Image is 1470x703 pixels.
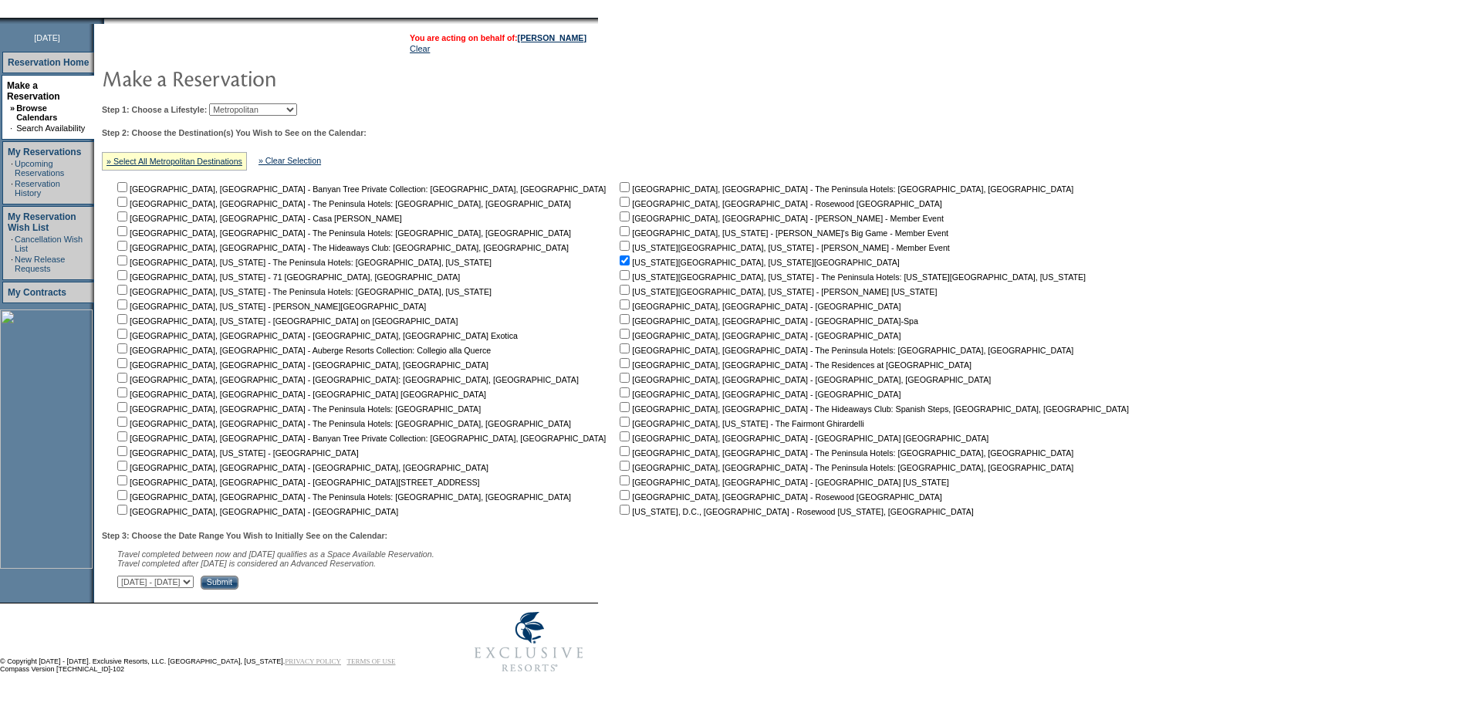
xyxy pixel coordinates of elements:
[102,531,387,540] b: Step 3: Choose the Date Range You Wish to Initially See on the Calendar:
[347,657,396,665] a: TERMS OF USE
[7,80,60,102] a: Make a Reservation
[617,287,937,296] nobr: [US_STATE][GEOGRAPHIC_DATA], [US_STATE] - [PERSON_NAME] [US_STATE]
[114,507,398,516] nobr: [GEOGRAPHIC_DATA], [GEOGRAPHIC_DATA] - [GEOGRAPHIC_DATA]
[617,199,941,208] nobr: [GEOGRAPHIC_DATA], [GEOGRAPHIC_DATA] - Rosewood [GEOGRAPHIC_DATA]
[617,360,972,370] nobr: [GEOGRAPHIC_DATA], [GEOGRAPHIC_DATA] - The Residences at [GEOGRAPHIC_DATA]
[114,331,518,340] nobr: [GEOGRAPHIC_DATA], [GEOGRAPHIC_DATA] - [GEOGRAPHIC_DATA], [GEOGRAPHIC_DATA] Exotica
[34,33,60,42] span: [DATE]
[8,147,81,157] a: My Reservations
[617,184,1073,194] nobr: [GEOGRAPHIC_DATA], [GEOGRAPHIC_DATA] - The Peninsula Hotels: [GEOGRAPHIC_DATA], [GEOGRAPHIC_DATA]
[15,179,60,198] a: Reservation History
[617,346,1073,355] nobr: [GEOGRAPHIC_DATA], [GEOGRAPHIC_DATA] - The Peninsula Hotels: [GEOGRAPHIC_DATA], [GEOGRAPHIC_DATA]
[102,105,207,114] b: Step 1: Choose a Lifestyle:
[11,159,13,177] td: ·
[15,235,83,253] a: Cancellation Wish List
[114,316,458,326] nobr: [GEOGRAPHIC_DATA], [US_STATE] - [GEOGRAPHIC_DATA] on [GEOGRAPHIC_DATA]
[114,419,571,428] nobr: [GEOGRAPHIC_DATA], [GEOGRAPHIC_DATA] - The Peninsula Hotels: [GEOGRAPHIC_DATA], [GEOGRAPHIC_DATA]
[114,258,492,267] nobr: [GEOGRAPHIC_DATA], [US_STATE] - The Peninsula Hotels: [GEOGRAPHIC_DATA], [US_STATE]
[410,44,430,53] a: Clear
[114,404,481,414] nobr: [GEOGRAPHIC_DATA], [GEOGRAPHIC_DATA] - The Peninsula Hotels: [GEOGRAPHIC_DATA]
[460,603,598,681] img: Exclusive Resorts
[617,302,901,311] nobr: [GEOGRAPHIC_DATA], [GEOGRAPHIC_DATA] - [GEOGRAPHIC_DATA]
[617,419,863,428] nobr: [GEOGRAPHIC_DATA], [US_STATE] - The Fairmont Ghirardelli
[102,63,411,93] img: pgTtlMakeReservation.gif
[410,33,586,42] span: You are acting on behalf of:
[617,390,901,399] nobr: [GEOGRAPHIC_DATA], [GEOGRAPHIC_DATA] - [GEOGRAPHIC_DATA]
[114,199,571,208] nobr: [GEOGRAPHIC_DATA], [GEOGRAPHIC_DATA] - The Peninsula Hotels: [GEOGRAPHIC_DATA], [GEOGRAPHIC_DATA]
[15,255,65,273] a: New Release Requests
[102,128,367,137] b: Step 2: Choose the Destination(s) You Wish to See on the Calendar:
[114,390,486,399] nobr: [GEOGRAPHIC_DATA], [GEOGRAPHIC_DATA] - [GEOGRAPHIC_DATA] [GEOGRAPHIC_DATA]
[617,463,1073,472] nobr: [GEOGRAPHIC_DATA], [GEOGRAPHIC_DATA] - The Peninsula Hotels: [GEOGRAPHIC_DATA], [GEOGRAPHIC_DATA]
[114,463,488,472] nobr: [GEOGRAPHIC_DATA], [GEOGRAPHIC_DATA] - [GEOGRAPHIC_DATA], [GEOGRAPHIC_DATA]
[114,346,491,355] nobr: [GEOGRAPHIC_DATA], [GEOGRAPHIC_DATA] - Auberge Resorts Collection: Collegio alla Querce
[99,18,104,24] img: promoShadowLeftCorner.gif
[16,123,85,133] a: Search Availability
[201,576,238,590] input: Submit
[114,302,426,311] nobr: [GEOGRAPHIC_DATA], [US_STATE] - [PERSON_NAME][GEOGRAPHIC_DATA]
[11,255,13,273] td: ·
[617,478,949,487] nobr: [GEOGRAPHIC_DATA], [GEOGRAPHIC_DATA] - [GEOGRAPHIC_DATA] [US_STATE]
[617,492,941,502] nobr: [GEOGRAPHIC_DATA], [GEOGRAPHIC_DATA] - Rosewood [GEOGRAPHIC_DATA]
[114,243,569,252] nobr: [GEOGRAPHIC_DATA], [GEOGRAPHIC_DATA] - The Hideaways Club: [GEOGRAPHIC_DATA], [GEOGRAPHIC_DATA]
[117,559,376,568] nobr: Travel completed after [DATE] is considered an Advanced Reservation.
[114,492,571,502] nobr: [GEOGRAPHIC_DATA], [GEOGRAPHIC_DATA] - The Peninsula Hotels: [GEOGRAPHIC_DATA], [GEOGRAPHIC_DATA]
[11,179,13,198] td: ·
[11,235,13,253] td: ·
[617,272,1086,282] nobr: [US_STATE][GEOGRAPHIC_DATA], [US_STATE] - The Peninsula Hotels: [US_STATE][GEOGRAPHIC_DATA], [US_...
[10,103,15,113] b: »
[114,448,359,458] nobr: [GEOGRAPHIC_DATA], [US_STATE] - [GEOGRAPHIC_DATA]
[518,33,586,42] a: [PERSON_NAME]
[16,103,57,122] a: Browse Calendars
[114,375,579,384] nobr: [GEOGRAPHIC_DATA], [GEOGRAPHIC_DATA] - [GEOGRAPHIC_DATA]: [GEOGRAPHIC_DATA], [GEOGRAPHIC_DATA]
[114,287,492,296] nobr: [GEOGRAPHIC_DATA], [US_STATE] - The Peninsula Hotels: [GEOGRAPHIC_DATA], [US_STATE]
[617,316,918,326] nobr: [GEOGRAPHIC_DATA], [GEOGRAPHIC_DATA] - [GEOGRAPHIC_DATA]-Spa
[617,434,988,443] nobr: [GEOGRAPHIC_DATA], [GEOGRAPHIC_DATA] - [GEOGRAPHIC_DATA] [GEOGRAPHIC_DATA]
[114,214,402,223] nobr: [GEOGRAPHIC_DATA], [GEOGRAPHIC_DATA] - Casa [PERSON_NAME]
[106,157,242,166] a: » Select All Metropolitan Destinations
[114,184,606,194] nobr: [GEOGRAPHIC_DATA], [GEOGRAPHIC_DATA] - Banyan Tree Private Collection: [GEOGRAPHIC_DATA], [GEOGRA...
[617,331,901,340] nobr: [GEOGRAPHIC_DATA], [GEOGRAPHIC_DATA] - [GEOGRAPHIC_DATA]
[8,287,66,298] a: My Contracts
[15,159,64,177] a: Upcoming Reservations
[617,375,991,384] nobr: [GEOGRAPHIC_DATA], [GEOGRAPHIC_DATA] - [GEOGRAPHIC_DATA], [GEOGRAPHIC_DATA]
[617,258,900,267] nobr: [US_STATE][GEOGRAPHIC_DATA], [US_STATE][GEOGRAPHIC_DATA]
[117,549,434,559] span: Travel completed between now and [DATE] qualifies as a Space Available Reservation.
[114,478,480,487] nobr: [GEOGRAPHIC_DATA], [GEOGRAPHIC_DATA] - [GEOGRAPHIC_DATA][STREET_ADDRESS]
[114,272,460,282] nobr: [GEOGRAPHIC_DATA], [US_STATE] - 71 [GEOGRAPHIC_DATA], [GEOGRAPHIC_DATA]
[617,404,1129,414] nobr: [GEOGRAPHIC_DATA], [GEOGRAPHIC_DATA] - The Hideaways Club: Spanish Steps, [GEOGRAPHIC_DATA], [GEO...
[617,448,1073,458] nobr: [GEOGRAPHIC_DATA], [GEOGRAPHIC_DATA] - The Peninsula Hotels: [GEOGRAPHIC_DATA], [GEOGRAPHIC_DATA]
[617,507,974,516] nobr: [US_STATE], D.C., [GEOGRAPHIC_DATA] - Rosewood [US_STATE], [GEOGRAPHIC_DATA]
[259,156,321,165] a: » Clear Selection
[8,57,89,68] a: Reservation Home
[8,211,76,233] a: My Reservation Wish List
[617,228,948,238] nobr: [GEOGRAPHIC_DATA], [US_STATE] - [PERSON_NAME]'s Big Game - Member Event
[114,360,488,370] nobr: [GEOGRAPHIC_DATA], [GEOGRAPHIC_DATA] - [GEOGRAPHIC_DATA], [GEOGRAPHIC_DATA]
[285,657,341,665] a: PRIVACY POLICY
[617,214,944,223] nobr: [GEOGRAPHIC_DATA], [GEOGRAPHIC_DATA] - [PERSON_NAME] - Member Event
[617,243,950,252] nobr: [US_STATE][GEOGRAPHIC_DATA], [US_STATE] - [PERSON_NAME] - Member Event
[104,18,106,24] img: blank.gif
[114,228,571,238] nobr: [GEOGRAPHIC_DATA], [GEOGRAPHIC_DATA] - The Peninsula Hotels: [GEOGRAPHIC_DATA], [GEOGRAPHIC_DATA]
[10,123,15,133] td: ·
[114,434,606,443] nobr: [GEOGRAPHIC_DATA], [GEOGRAPHIC_DATA] - Banyan Tree Private Collection: [GEOGRAPHIC_DATA], [GEOGRA...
